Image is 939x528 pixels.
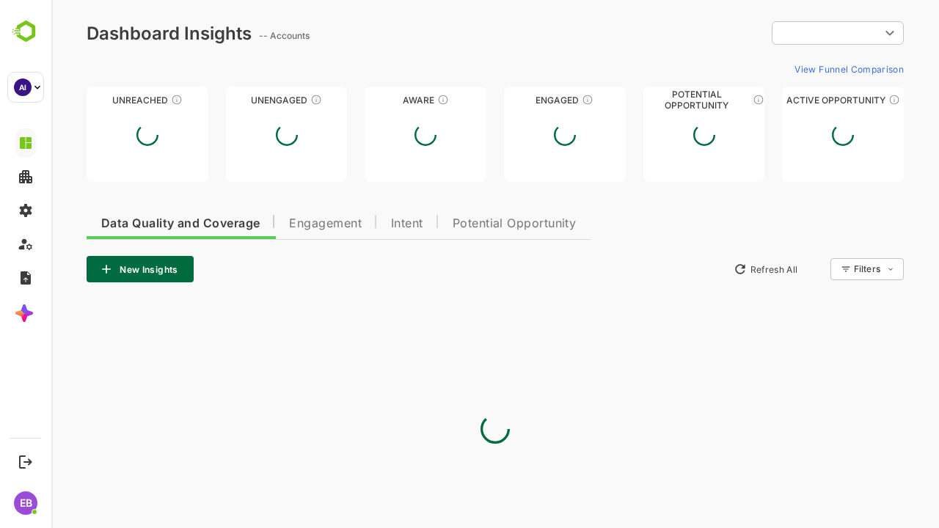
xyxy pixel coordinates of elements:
div: Unreached [35,95,157,106]
div: Filters [803,263,829,274]
div: Engaged [453,95,574,106]
img: BambooboxLogoMark.f1c84d78b4c51b1a7b5f700c9845e183.svg [7,18,45,45]
div: These accounts have open opportunities which might be at any of the Sales Stages [837,94,849,106]
div: These accounts have not shown enough engagement and need nurturing [259,94,271,106]
div: Dashboard Insights [35,23,200,44]
div: Filters [801,256,852,282]
button: View Funnel Comparison [737,57,852,81]
div: AI [14,78,32,96]
div: These accounts are warm, further nurturing would qualify them to MQAs [530,94,542,106]
div: Active Opportunity [731,95,852,106]
button: New Insights [35,256,142,282]
span: Engagement [238,218,310,230]
div: Potential Opportunity [592,95,714,106]
div: ​ [720,20,852,46]
div: EB [14,491,37,515]
div: These accounts have just entered the buying cycle and need further nurturing [386,94,398,106]
div: These accounts have not been engaged with for a defined time period [120,94,131,106]
button: Logout [15,452,35,472]
span: Intent [340,218,372,230]
div: Aware [313,95,435,106]
span: Data Quality and Coverage [50,218,208,230]
ag: -- Accounts [208,30,263,41]
span: Potential Opportunity [401,218,525,230]
div: Unengaged [175,95,296,106]
button: Refresh All [676,257,753,281]
div: These accounts are MQAs and can be passed on to Inside Sales [701,94,713,106]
